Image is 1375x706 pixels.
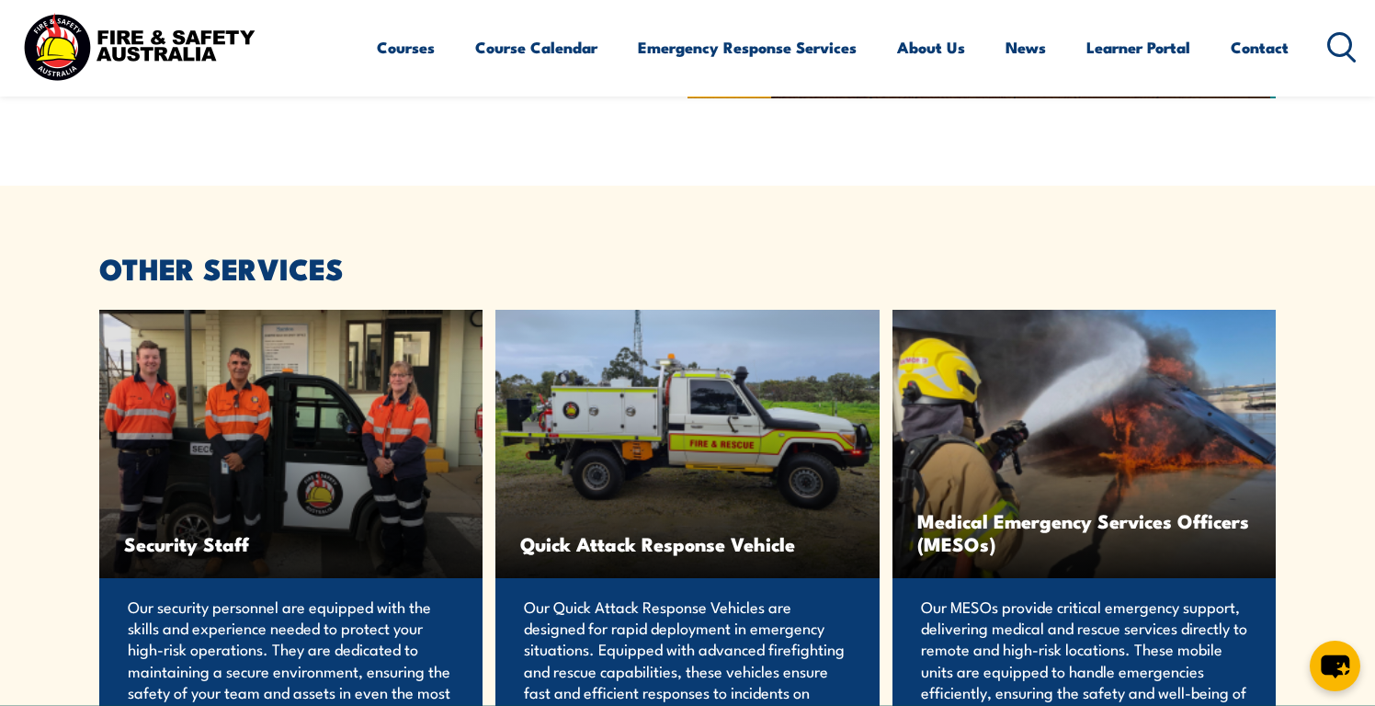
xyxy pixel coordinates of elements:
[99,255,1276,280] h2: OTHER SERVICES
[475,23,597,72] a: Course Calendar
[1231,23,1289,72] a: Contact
[917,509,1251,555] span: Medical Emergency Services Officers (MESOs)
[124,532,458,555] span: Security Staff
[638,23,857,72] a: Emergency Response Services
[377,23,435,72] a: Courses
[1086,23,1190,72] a: Learner Portal
[520,532,854,555] span: Quick Attack Response Vehicle
[1310,641,1360,691] button: chat-button
[897,23,965,72] a: About Us
[1006,23,1046,72] a: News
